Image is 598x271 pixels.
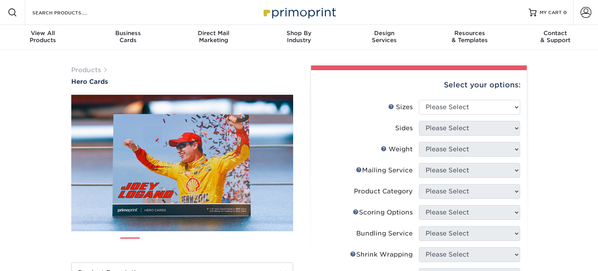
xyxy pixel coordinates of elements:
div: Cards [85,30,171,44]
a: DesignServices [342,25,427,50]
a: Direct MailMarketing [171,25,256,50]
img: Primoprint [260,4,338,21]
span: Direct Mail [171,30,256,37]
a: Contact& Support [513,25,598,50]
span: Resources [427,30,512,37]
div: Bundling Service [356,229,413,238]
div: Marketing [171,30,256,44]
div: Sides [395,124,413,133]
img: Hero Cards 03 [172,234,192,254]
span: MY CART [540,9,562,16]
a: Shop ByIndustry [256,25,341,50]
div: Mailing Service [356,166,413,175]
a: Products [71,66,101,74]
div: Product Category [354,187,413,196]
a: Resources& Templates [427,25,512,50]
img: Hero Cards 01 [120,235,140,254]
div: Weight [381,145,413,154]
img: Hero Cards 05 [225,234,244,254]
span: Contact [513,30,598,37]
a: Hero Cards [71,78,293,85]
div: & Support [513,30,598,44]
span: Design [342,30,427,37]
span: 0 [563,10,567,15]
div: Shrink Wrapping [350,250,413,259]
div: Select your options: [317,70,521,100]
div: Industry [256,30,341,44]
span: Business [85,30,171,37]
img: Hero Cards 04 [199,234,218,254]
div: Scoring Options [353,208,413,217]
input: SEARCH PRODUCTS..... [32,8,107,17]
img: Hero Cards 02 [146,234,166,254]
div: Services [342,30,427,44]
img: Hero Cards 01 [71,93,293,233]
div: Sizes [388,103,413,112]
a: BusinessCards [85,25,171,50]
div: & Templates [427,30,512,44]
span: Shop By [256,30,341,37]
